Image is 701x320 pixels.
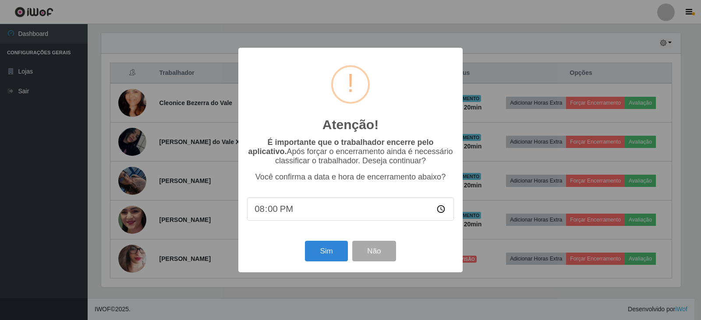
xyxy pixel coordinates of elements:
p: Após forçar o encerramento ainda é necessário classificar o trabalhador. Deseja continuar? [247,138,454,165]
button: Sim [305,241,347,261]
b: É importante que o trabalhador encerre pelo aplicativo. [248,138,433,156]
h2: Atenção! [322,117,379,133]
p: Você confirma a data e hora de encerramento abaixo? [247,172,454,182]
button: Não [352,241,396,261]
